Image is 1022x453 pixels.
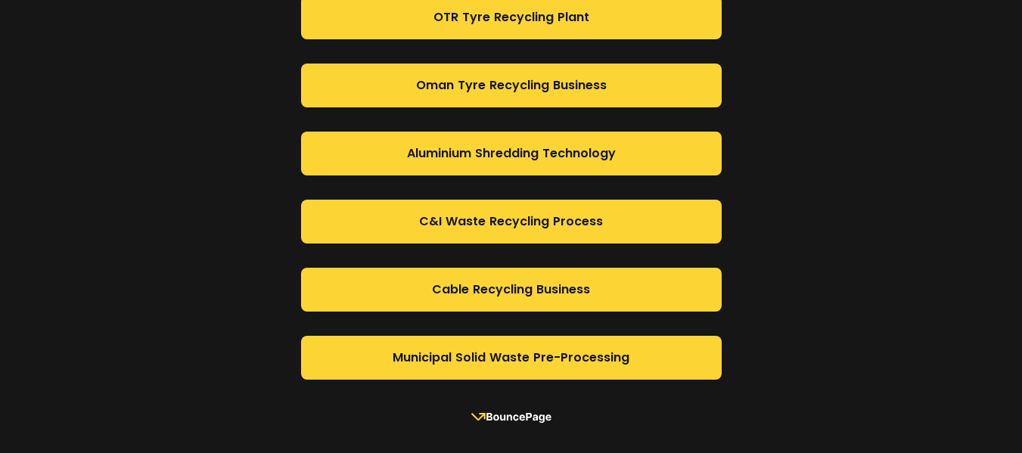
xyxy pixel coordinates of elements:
a: Oman Tyre Recycling Business [301,64,722,107]
a: C&I Waste Recycling Process [301,200,722,244]
a: Cable Recycling Business [301,268,722,312]
a: Aluminium Shredding Technology [301,132,722,175]
a: Municipal Solid Waste Pre-Processing [301,336,722,380]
